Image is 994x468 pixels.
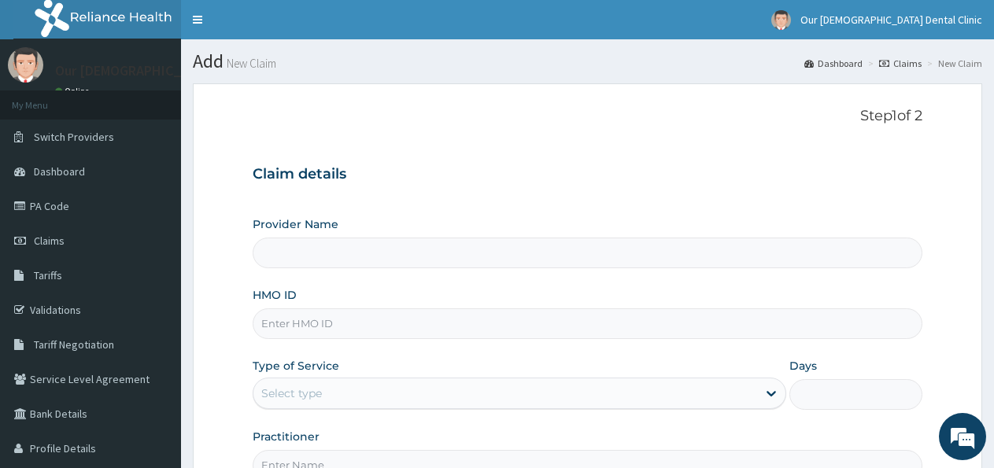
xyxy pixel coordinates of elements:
label: Practitioner [253,429,320,444]
a: Online [55,86,93,97]
span: Our [DEMOGRAPHIC_DATA] Dental Clinic [800,13,982,27]
span: Claims [34,234,65,248]
h3: Claim details [253,166,922,183]
span: Tariff Negotiation [34,337,114,352]
div: Select type [261,385,322,401]
img: User Image [8,47,43,83]
label: HMO ID [253,287,297,303]
input: Enter HMO ID [253,308,922,339]
h1: Add [193,51,982,72]
small: New Claim [224,57,276,69]
label: Type of Service [253,358,339,374]
span: Dashboard [34,164,85,179]
li: New Claim [923,57,982,70]
p: Our [DEMOGRAPHIC_DATA] Dental Clinic [55,64,300,78]
img: User Image [771,10,791,30]
span: Tariffs [34,268,62,282]
label: Days [789,358,817,374]
a: Claims [879,57,922,70]
a: Dashboard [804,57,863,70]
p: Step 1 of 2 [253,108,922,125]
label: Provider Name [253,216,338,232]
span: Switch Providers [34,130,114,144]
